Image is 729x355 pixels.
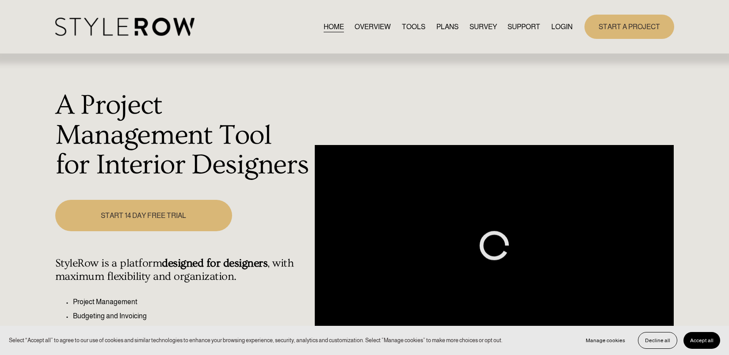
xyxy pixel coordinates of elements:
[436,21,458,33] a: PLANS
[324,21,344,33] a: HOME
[55,91,310,180] h1: A Project Management Tool for Interior Designers
[9,336,503,344] p: Select “Accept all” to agree to our use of cookies and similar technologies to enhance your brows...
[402,21,425,33] a: TOOLS
[683,332,720,349] button: Accept all
[508,21,540,33] a: folder dropdown
[638,332,677,349] button: Decline all
[355,21,391,33] a: OVERVIEW
[162,257,267,270] strong: designed for designers
[55,200,232,231] a: START 14 DAY FREE TRIAL
[508,22,540,32] span: SUPPORT
[73,311,310,321] p: Budgeting and Invoicing
[645,337,670,344] span: Decline all
[586,337,625,344] span: Manage cookies
[690,337,714,344] span: Accept all
[551,21,573,33] a: LOGIN
[579,332,632,349] button: Manage cookies
[55,257,310,283] h4: StyleRow is a platform , with maximum flexibility and organization.
[584,15,674,39] a: START A PROJECT
[469,21,497,33] a: SURVEY
[73,297,310,307] p: Project Management
[55,18,195,36] img: StyleRow
[73,325,310,336] p: Client Presentation Dashboard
